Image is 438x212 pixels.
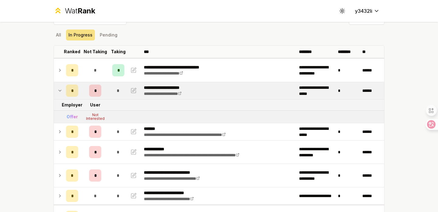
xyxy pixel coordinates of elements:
div: Wat [65,6,95,16]
button: In Progress [66,30,95,40]
button: All [54,30,64,40]
td: User [81,99,110,110]
a: WatRank [54,6,95,16]
p: Not Taking [84,49,107,55]
p: Taking [111,49,126,55]
span: y3432li [355,7,372,15]
span: Rank [78,6,95,15]
td: Employer [64,99,81,110]
div: Offer [67,114,78,120]
div: Not Interested [83,113,107,120]
button: Pending [97,30,120,40]
button: y3432li [350,5,384,16]
p: Ranked [64,49,80,55]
